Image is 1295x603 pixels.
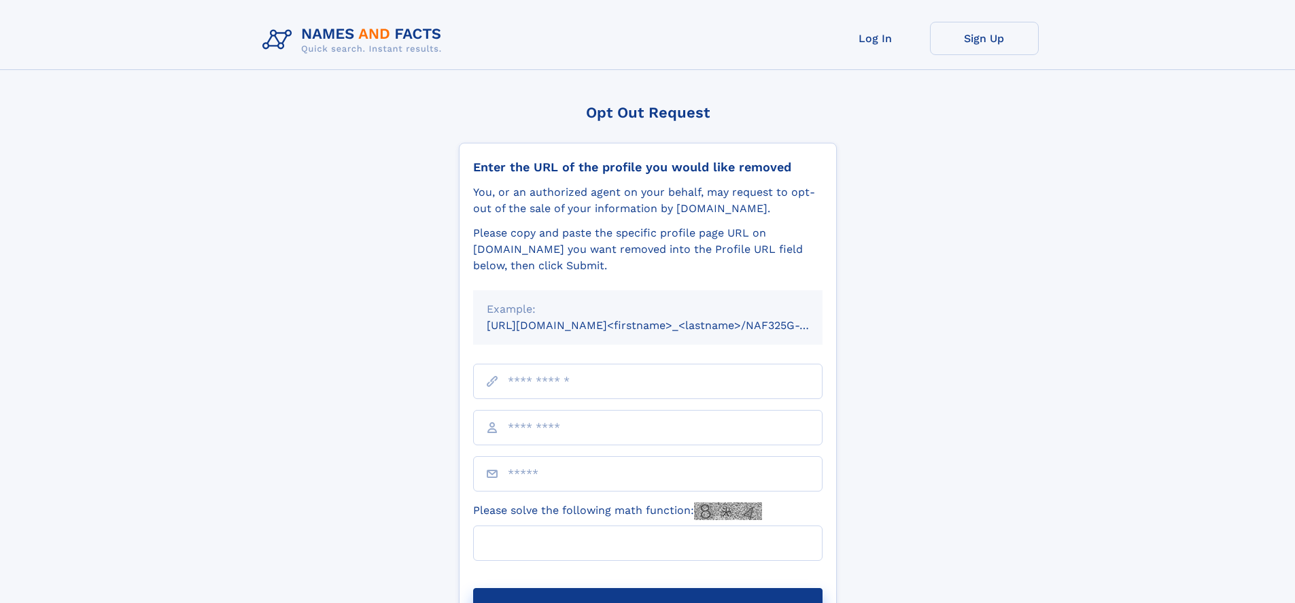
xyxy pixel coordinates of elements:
[473,184,823,217] div: You, or an authorized agent on your behalf, may request to opt-out of the sale of your informatio...
[473,225,823,274] div: Please copy and paste the specific profile page URL on [DOMAIN_NAME] you want removed into the Pr...
[257,22,453,58] img: Logo Names and Facts
[487,319,848,332] small: [URL][DOMAIN_NAME]<firstname>_<lastname>/NAF325G-xxxxxxxx
[487,301,809,317] div: Example:
[821,22,930,55] a: Log In
[930,22,1039,55] a: Sign Up
[473,160,823,175] div: Enter the URL of the profile you would like removed
[473,502,762,520] label: Please solve the following math function:
[459,104,837,121] div: Opt Out Request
